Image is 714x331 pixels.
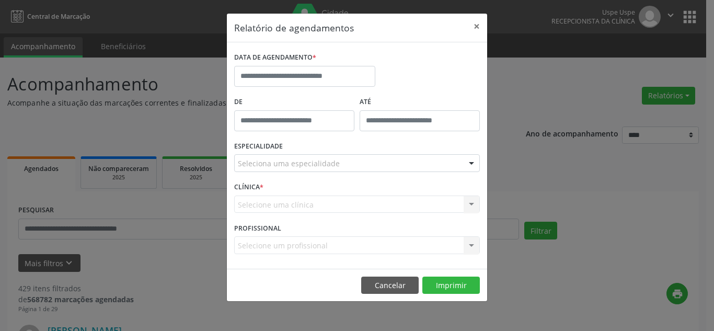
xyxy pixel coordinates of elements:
[360,94,480,110] label: ATÉ
[422,277,480,294] button: Imprimir
[238,158,340,169] span: Seleciona uma especialidade
[234,50,316,66] label: DATA DE AGENDAMENTO
[234,94,354,110] label: De
[466,14,487,39] button: Close
[234,220,281,236] label: PROFISSIONAL
[361,277,419,294] button: Cancelar
[234,139,283,155] label: ESPECIALIDADE
[234,179,263,196] label: CLÍNICA
[234,21,354,35] h5: Relatório de agendamentos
